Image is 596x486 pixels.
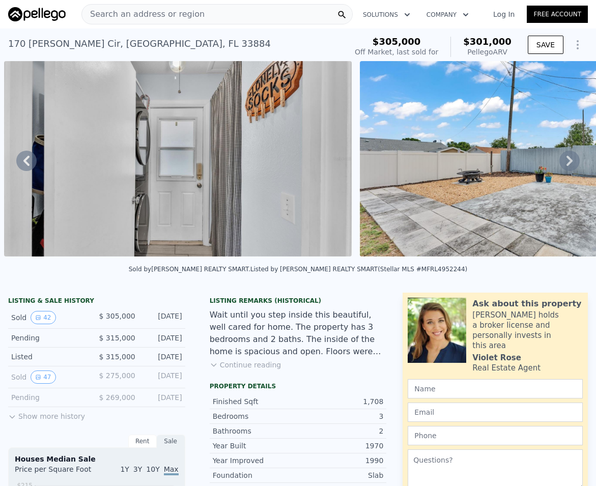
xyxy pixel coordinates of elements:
[133,465,142,473] span: 3Y
[144,392,182,403] div: [DATE]
[157,435,185,448] div: Sale
[213,441,298,451] div: Year Built
[298,455,383,466] div: 1990
[99,371,135,380] span: $ 275,000
[11,352,89,362] div: Listed
[31,370,55,384] button: View historical data
[213,396,298,407] div: Finished Sqft
[472,353,521,363] div: Violet Rose
[99,334,135,342] span: $ 315,000
[298,470,383,480] div: Slab
[213,455,298,466] div: Year Improved
[567,35,588,55] button: Show Options
[213,470,298,480] div: Foundation
[210,382,387,390] div: Property details
[298,411,383,421] div: 3
[210,297,387,305] div: Listing Remarks (Historical)
[144,370,182,384] div: [DATE]
[99,353,135,361] span: $ 315,000
[99,312,135,320] span: $ 305,000
[418,6,477,24] button: Company
[4,61,352,256] img: Sale: 147002325 Parcel: 31039982
[82,8,205,20] span: Search an address or region
[99,393,135,402] span: $ 269,000
[8,407,85,421] button: Show more history
[355,47,438,57] div: Off Market, last sold for
[481,9,527,19] a: Log In
[8,7,66,21] img: Pellego
[8,37,271,51] div: 170 [PERSON_NAME] Cir , [GEOGRAPHIC_DATA] , FL 33884
[213,426,298,436] div: Bathrooms
[213,411,298,421] div: Bedrooms
[128,435,157,448] div: Rent
[527,6,588,23] a: Free Account
[144,352,182,362] div: [DATE]
[31,311,55,324] button: View historical data
[298,441,383,451] div: 1970
[472,363,541,373] div: Real Estate Agent
[129,266,250,273] div: Sold by [PERSON_NAME] REALTY SMART .
[164,465,179,475] span: Max
[15,464,97,480] div: Price per Square Foot
[15,454,179,464] div: Houses Median Sale
[408,379,583,398] input: Name
[472,298,581,310] div: Ask about this property
[298,396,383,407] div: 1,708
[8,297,185,307] div: LISTING & SALE HISTORY
[11,392,89,403] div: Pending
[528,36,563,54] button: SAVE
[408,426,583,445] input: Phone
[250,266,468,273] div: Listed by [PERSON_NAME] REALTY SMART (Stellar MLS #MFRL4952244)
[144,311,182,324] div: [DATE]
[472,310,583,351] div: [PERSON_NAME] holds a broker license and personally invests in this area
[210,360,281,370] button: Continue reading
[11,333,89,343] div: Pending
[11,370,89,384] div: Sold
[373,36,421,47] span: $305,000
[210,309,387,358] div: Wait until you step inside this beautiful, well cared for home. The property has 3 bedrooms and 2...
[298,426,383,436] div: 2
[120,465,129,473] span: 1Y
[355,6,418,24] button: Solutions
[463,47,512,57] div: Pellego ARV
[146,465,159,473] span: 10Y
[11,311,89,324] div: Sold
[144,333,182,343] div: [DATE]
[408,403,583,422] input: Email
[463,36,512,47] span: $301,000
